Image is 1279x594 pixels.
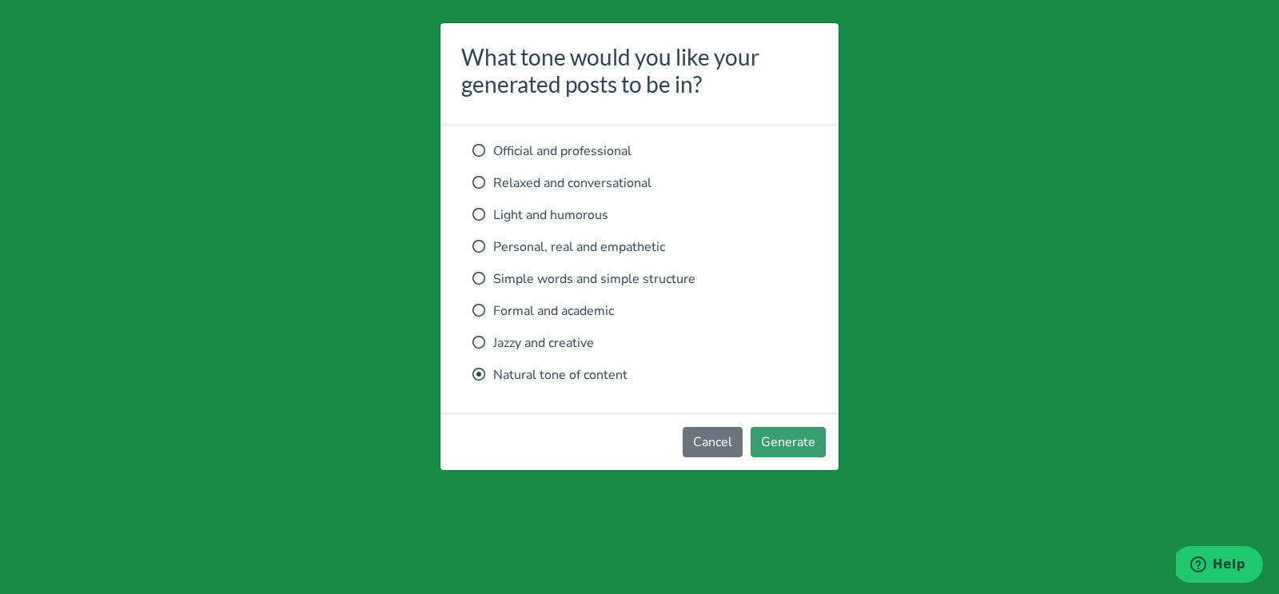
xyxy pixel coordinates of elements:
button: Cancel [683,427,743,457]
p: Relaxed and conversational [472,173,807,193]
p: Formal and academic [472,301,807,321]
p: Personal, real and empathetic [472,237,807,257]
p: Light and humorous [472,205,807,225]
iframe: Opens a widget where you can find more information [1176,546,1263,586]
h3: What tone would you like your generated posts to be in? [461,44,818,98]
button: Generate [751,427,826,457]
p: Official and professional [472,142,807,161]
p: Jazzy and creative [472,333,807,353]
p: Simple words and simple structure [472,269,807,289]
p: Natural tone of content [472,365,807,385]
